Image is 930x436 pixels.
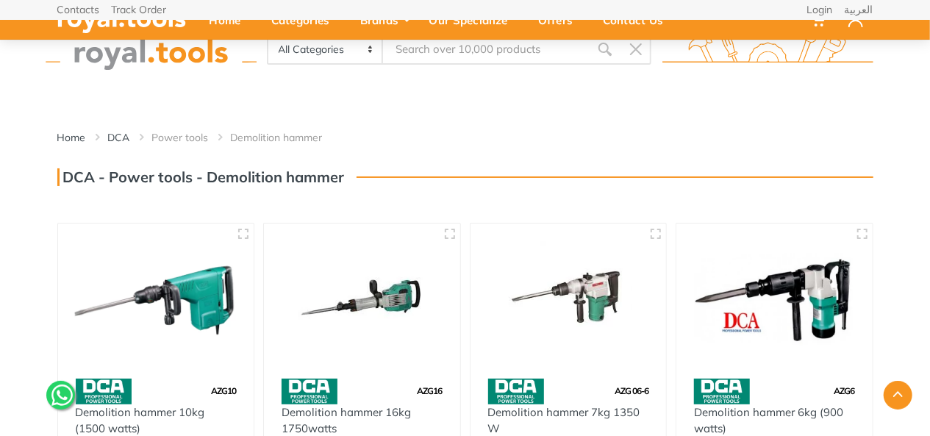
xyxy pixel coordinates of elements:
div: Our Specialize [419,4,528,35]
img: 58.webp [488,379,544,404]
img: Royal Tools - Demolition hammer 7kg 1350 W [484,237,654,364]
div: Contact Us [593,4,684,35]
img: 58.webp [76,379,132,404]
div: Offers [528,4,593,35]
img: royal.tools Logo [662,29,873,70]
img: Royal Tools - Demolition hammer 16kg 1750watts [277,237,447,364]
nav: breadcrumb [57,130,873,145]
input: Site search [383,34,589,65]
img: Royal Tools - Demolition hammer 10kg (1500 watts) [71,237,241,364]
img: 58.webp [282,379,337,404]
img: royal.tools Logo [57,7,186,33]
a: Power tools [152,130,209,145]
div: Home [199,4,261,35]
img: Royal Tools - Demolition hammer 6kg (900 watts) [690,237,859,364]
select: Category [268,35,384,63]
a: Track Order [112,4,167,15]
a: Login [807,4,833,15]
li: Demolition hammer [231,130,345,145]
img: 58.webp [694,379,750,404]
div: Brands [350,4,419,35]
img: royal.tools Logo [46,29,257,70]
a: DCA [108,130,130,145]
a: Contacts [57,4,100,15]
a: Home [57,130,86,145]
div: Categories [261,4,350,35]
a: العربية [845,4,873,15]
h3: DCA - Power tools - Demolition hammer [57,168,345,186]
